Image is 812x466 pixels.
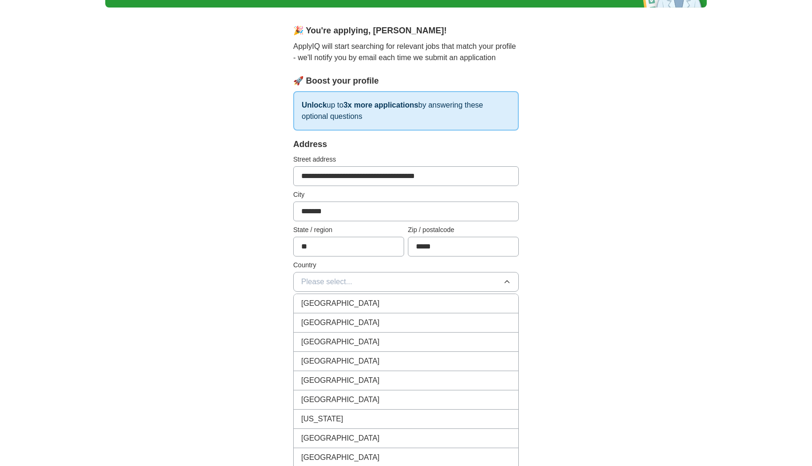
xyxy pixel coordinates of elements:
button: Please select... [293,272,519,292]
span: [GEOGRAPHIC_DATA] [301,298,380,309]
strong: 3x more applications [344,101,418,109]
span: [US_STATE] [301,413,343,425]
span: [GEOGRAPHIC_DATA] [301,433,380,444]
label: Street address [293,155,519,164]
label: Country [293,260,519,270]
div: 🎉 You're applying , [PERSON_NAME] ! [293,24,519,37]
span: [GEOGRAPHIC_DATA] [301,375,380,386]
div: Address [293,138,519,151]
label: City [293,190,519,200]
span: Please select... [301,276,352,287]
span: [GEOGRAPHIC_DATA] [301,336,380,348]
p: up to by answering these optional questions [293,91,519,131]
label: Zip / postalcode [408,225,519,235]
span: [GEOGRAPHIC_DATA] [301,317,380,328]
strong: Unlock [302,101,327,109]
p: ApplyIQ will start searching for relevant jobs that match your profile - we'll notify you by emai... [293,41,519,63]
span: [GEOGRAPHIC_DATA] [301,356,380,367]
label: State / region [293,225,404,235]
span: [GEOGRAPHIC_DATA] [301,452,380,463]
div: 🚀 Boost your profile [293,75,519,87]
span: [GEOGRAPHIC_DATA] [301,394,380,405]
